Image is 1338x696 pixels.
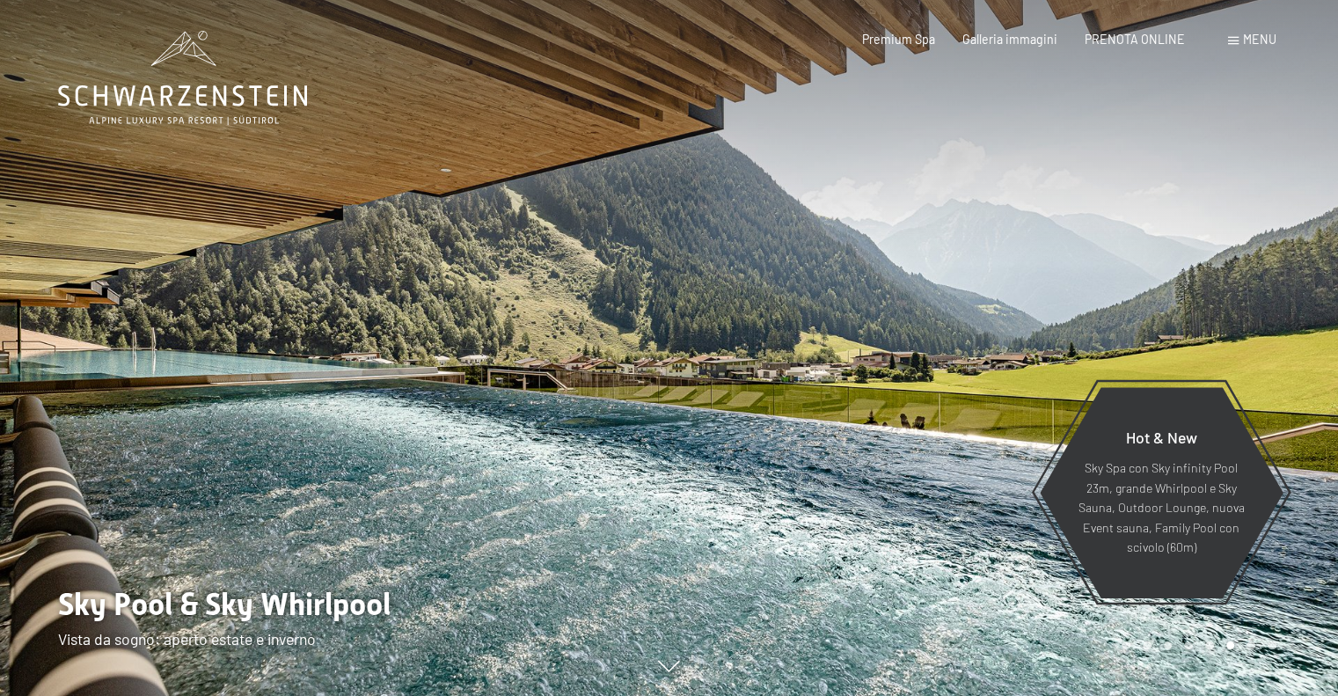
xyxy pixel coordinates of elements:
div: Carousel Page 3 [1164,641,1173,650]
div: Carousel Page 6 (Current Slide) [1226,641,1235,650]
div: Carousel Page 7 [1247,641,1255,650]
a: Premium Spa [862,32,935,47]
div: Carousel Page 5 [1205,641,1214,650]
a: Hot & New Sky Spa con Sky infinity Pool 23m, grande Whirlpool e Sky Sauna, Outdoor Lounge, nuova ... [1038,386,1283,599]
span: Menu [1243,32,1276,47]
div: Carousel Page 2 [1143,641,1152,650]
p: Sky Spa con Sky infinity Pool 23m, grande Whirlpool e Sky Sauna, Outdoor Lounge, nuova Event saun... [1077,458,1245,558]
div: Carousel Pagination [1115,641,1276,650]
a: PRENOTA ONLINE [1085,32,1185,47]
a: Galleria immagini [962,32,1057,47]
div: Carousel Page 1 [1122,641,1130,650]
div: Carousel Page 4 [1184,641,1193,650]
div: Carousel Page 8 [1268,641,1276,650]
span: Hot & New [1125,428,1196,447]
